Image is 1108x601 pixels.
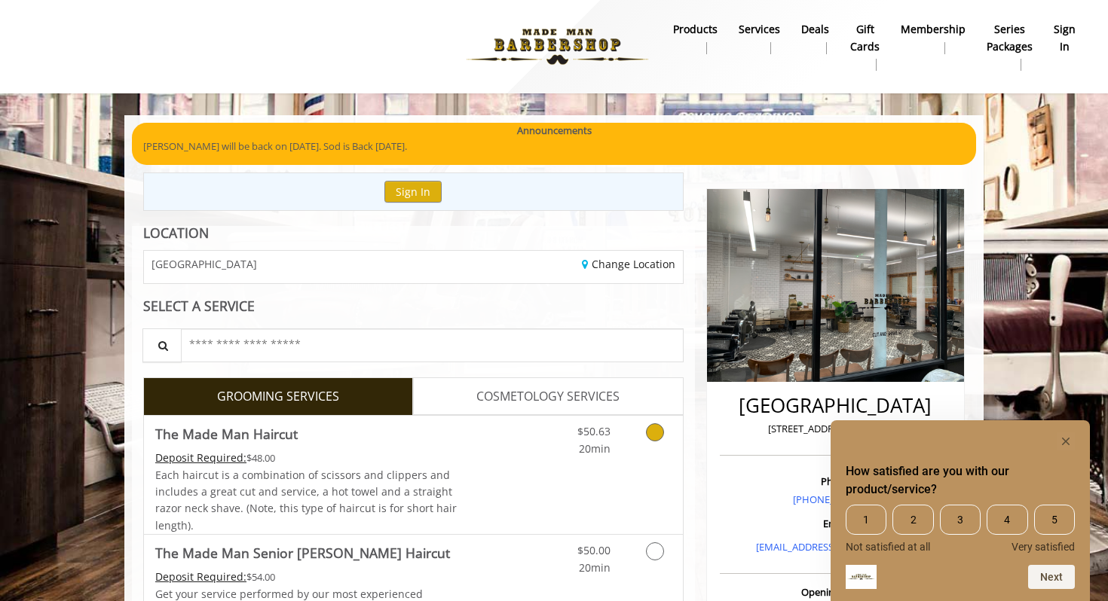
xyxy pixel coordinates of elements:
button: Hide survey [1057,432,1075,450]
a: [PHONE_NUMBER] [793,493,878,506]
b: The Made Man Haircut [155,423,298,444]
span: [GEOGRAPHIC_DATA] [152,258,257,270]
span: 20min [579,560,611,575]
b: LOCATION [143,224,209,242]
span: Each haircut is a combination of scissors and clippers and includes a great cut and service, a ho... [155,468,457,532]
span: This service needs some Advance to be paid before we block your appointment [155,450,246,465]
a: sign insign in [1043,19,1086,58]
p: [PERSON_NAME] will be back on [DATE]. Sod is Back [DATE]. [143,139,965,154]
span: $50.00 [577,543,611,557]
span: 4 [987,505,1027,535]
span: 3 [940,505,981,535]
b: Services [739,21,780,38]
span: COSMETOLOGY SERVICES [476,387,620,407]
span: 2 [892,505,933,535]
div: How satisfied are you with our product/service? Select an option from 1 to 5, with 1 being Not sa... [846,505,1075,553]
b: Membership [901,21,966,38]
span: Very satisfied [1012,541,1075,553]
a: [EMAIL_ADDRESS][DOMAIN_NAME] [756,540,915,554]
b: sign in [1054,21,1076,55]
a: Change Location [582,257,675,271]
button: Sign In [384,181,442,203]
span: 1 [846,505,886,535]
a: Series packagesSeries packages [976,19,1043,75]
div: How satisfied are you with our product/service? Select an option from 1 to 5, with 1 being Not sa... [846,432,1075,589]
div: $48.00 [155,450,458,466]
div: $54.00 [155,569,458,585]
h3: Phone [724,476,947,487]
span: GROOMING SERVICES [217,387,339,407]
b: gift cards [850,21,880,55]
a: MembershipMembership [890,19,976,58]
p: [STREET_ADDRESS][US_STATE] [724,421,947,437]
span: 20min [579,441,611,456]
h2: [GEOGRAPHIC_DATA] [724,395,947,416]
img: Made Man Barbershop logo [454,5,661,88]
b: The Made Man Senior [PERSON_NAME] Haircut [155,542,450,563]
span: $50.63 [577,424,611,438]
span: 5 [1034,505,1075,535]
a: Productsproducts [663,19,728,58]
button: Service Search [142,328,182,362]
b: Series packages [987,21,1033,55]
button: Next question [1028,565,1075,589]
b: Announcements [517,123,592,139]
a: DealsDeals [791,19,840,58]
a: ServicesServices [728,19,791,58]
h2: How satisfied are you with our product/service? Select an option from 1 to 5, with 1 being Not sa... [846,462,1075,499]
span: Not satisfied at all [846,541,930,553]
b: Deals [801,21,829,38]
span: This service needs some Advance to be paid before we block your appointment [155,569,246,584]
h3: Opening Hours [720,587,951,597]
div: SELECT A SERVICE [143,299,684,313]
b: products [673,21,718,38]
h3: Email [724,518,947,529]
a: Gift cardsgift cards [840,19,890,75]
